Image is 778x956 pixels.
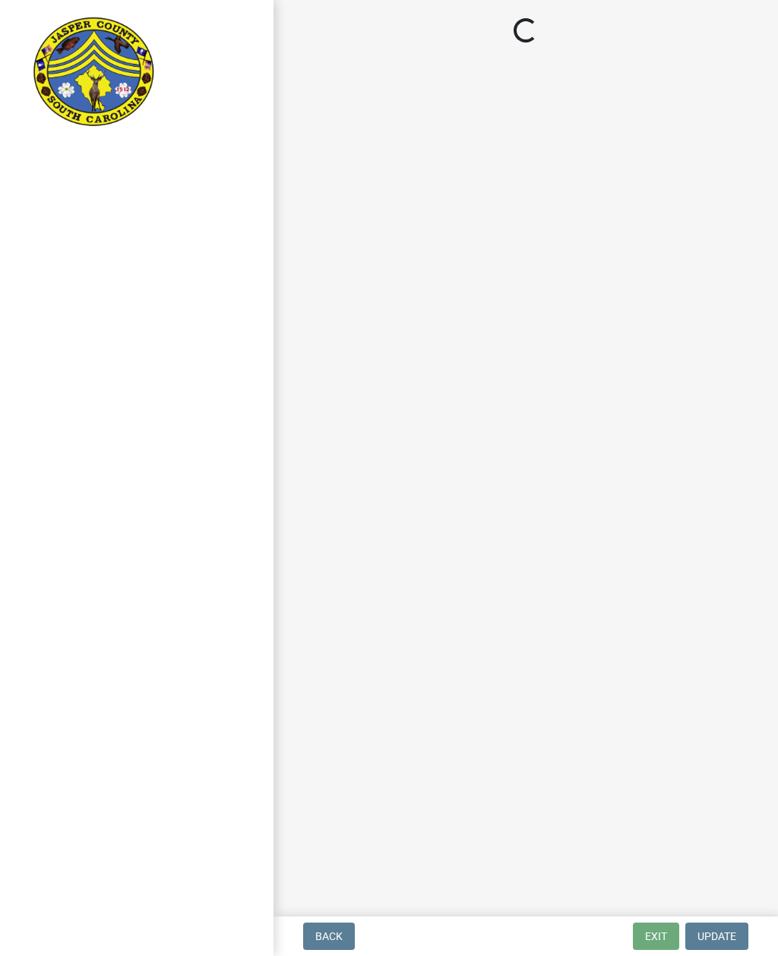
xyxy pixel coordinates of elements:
[303,923,355,950] button: Back
[315,930,343,942] span: Back
[697,930,736,942] span: Update
[685,923,748,950] button: Update
[30,16,157,130] img: Jasper County, South Carolina
[633,923,679,950] button: Exit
